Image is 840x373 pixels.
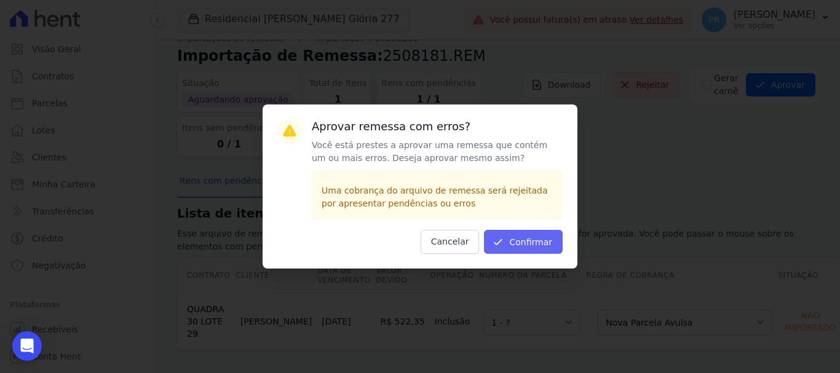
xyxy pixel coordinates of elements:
[12,331,42,361] div: Open Intercom Messenger
[421,230,480,254] button: Cancelar
[312,119,563,134] h3: Aprovar remessa com erros?
[484,230,563,254] button: Confirmar
[312,139,563,165] p: Você está prestes a aprovar uma remessa que contém um ou mais erros. Deseja aprovar mesmo assim?
[322,184,553,210] p: Uma cobrança do arquivo de remessa será rejeitada por apresentar pendências ou erros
